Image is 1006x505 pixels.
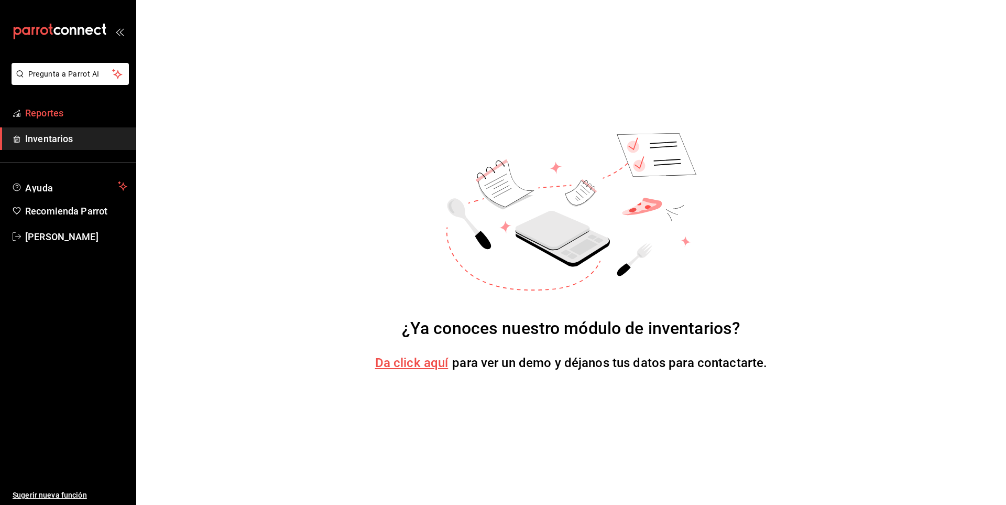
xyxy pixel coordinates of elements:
span: Sugerir nueva función [13,490,127,501]
span: Ayuda [25,180,114,192]
span: [PERSON_NAME] [25,230,127,244]
span: Reportes [25,106,127,120]
a: Pregunta a Parrot AI [7,76,129,87]
div: ¿Ya conoces nuestro módulo de inventarios? [402,316,741,341]
span: Inventarios [25,132,127,146]
span: para ver un demo y déjanos tus datos para contactarte. [452,356,767,370]
button: open_drawer_menu [115,27,124,36]
span: Recomienda Parrot [25,204,127,218]
button: Pregunta a Parrot AI [12,63,129,85]
a: Da click aquí [375,356,449,370]
span: Pregunta a Parrot AI [28,69,113,80]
